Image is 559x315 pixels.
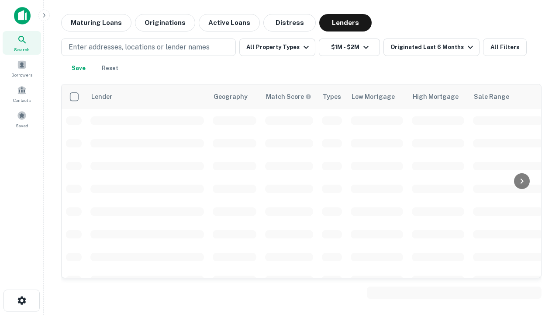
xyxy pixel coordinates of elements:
a: Saved [3,107,41,131]
p: Enter addresses, locations or lender names [69,42,210,52]
div: Geography [214,91,248,102]
button: Originated Last 6 Months [383,38,480,56]
span: Saved [16,122,28,129]
button: Originations [135,14,195,31]
button: $1M - $2M [319,38,380,56]
a: Borrowers [3,56,41,80]
h6: Match Score [266,92,310,101]
button: Lenders [319,14,372,31]
th: Low Mortgage [346,84,407,109]
th: Sale Range [469,84,547,109]
button: Save your search to get updates of matches that match your search criteria. [65,59,93,77]
div: Capitalize uses an advanced AI algorithm to match your search with the best lender. The match sco... [266,92,311,101]
span: Borrowers [11,71,32,78]
div: Lender [91,91,112,102]
th: Geography [208,84,261,109]
button: Active Loans [199,14,260,31]
div: Types [323,91,341,102]
th: High Mortgage [407,84,469,109]
button: Reset [96,59,124,77]
a: Search [3,31,41,55]
span: Search [14,46,30,53]
button: Distress [263,14,316,31]
div: Originated Last 6 Months [390,42,476,52]
div: Low Mortgage [352,91,395,102]
iframe: Chat Widget [515,217,559,259]
th: Types [317,84,346,109]
button: Enter addresses, locations or lender names [61,38,236,56]
button: All Property Types [239,38,315,56]
a: Contacts [3,82,41,105]
th: Capitalize uses an advanced AI algorithm to match your search with the best lender. The match sco... [261,84,317,109]
div: Sale Range [474,91,509,102]
th: Lender [86,84,208,109]
img: capitalize-icon.png [14,7,31,24]
button: All Filters [483,38,527,56]
button: Maturing Loans [61,14,131,31]
span: Contacts [13,97,31,104]
div: High Mortgage [413,91,459,102]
